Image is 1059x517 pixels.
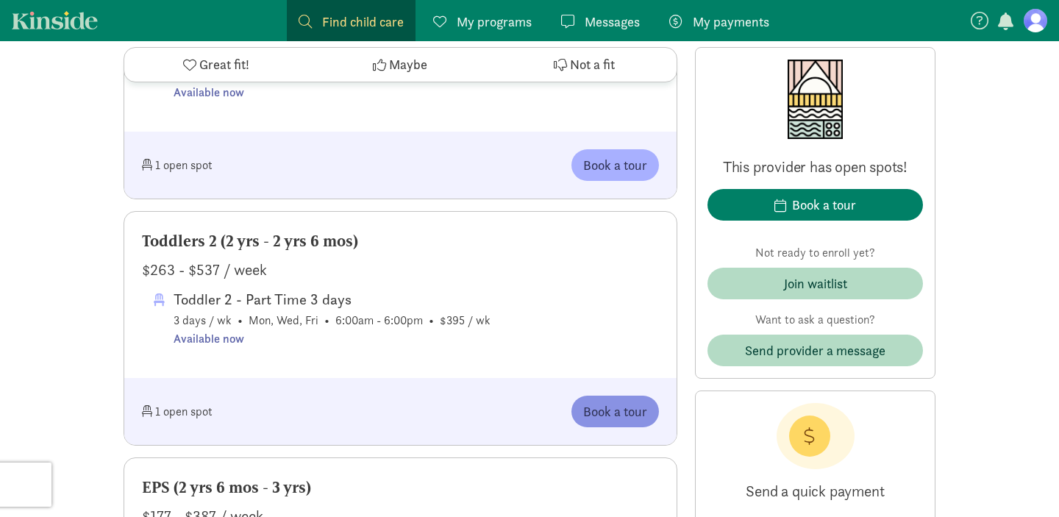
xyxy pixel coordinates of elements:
[174,83,472,102] div: Available now
[142,396,401,427] div: 1 open spot
[583,402,647,421] span: Book a tour
[707,469,923,513] p: Send a quick payment
[199,55,249,75] span: Great fit!
[322,12,404,32] span: Find child care
[571,149,659,181] button: Book a tour
[707,335,923,366] button: Send provider a message
[707,244,923,262] p: Not ready to enroll yet?
[142,149,401,181] div: 1 open spot
[174,329,491,349] div: Available now
[308,48,492,82] button: Maybe
[693,12,769,32] span: My payments
[707,268,923,299] button: Join waitlist
[389,55,427,75] span: Maybe
[124,48,308,82] button: Great fit!
[707,157,923,177] p: This provider has open spots!
[585,12,640,32] span: Messages
[174,288,491,349] span: 3 days / wk • Mon, Wed, Fri • 6:00am - 6:00pm • $395 / wk
[457,12,532,32] span: My programs
[583,155,647,175] span: Book a tour
[571,396,659,427] button: Book a tour
[174,288,491,311] div: Toddler 2 - Part Time 3 days
[788,60,842,139] img: Provider logo
[745,340,885,360] span: Send provider a message
[142,476,659,499] div: EPS (2 yrs 6 mos - 3 yrs)
[142,229,659,253] div: Toddlers 2 (2 yrs - 2 yrs 6 mos)
[707,189,923,221] button: Book a tour
[784,274,847,293] div: Join waitlist
[493,48,677,82] button: Not a fit
[570,55,615,75] span: Not a fit
[142,258,659,282] div: $263 - $537 / week
[12,11,98,29] a: Kinside
[792,195,856,215] div: Book a tour
[707,311,923,329] p: Want to ask a question?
